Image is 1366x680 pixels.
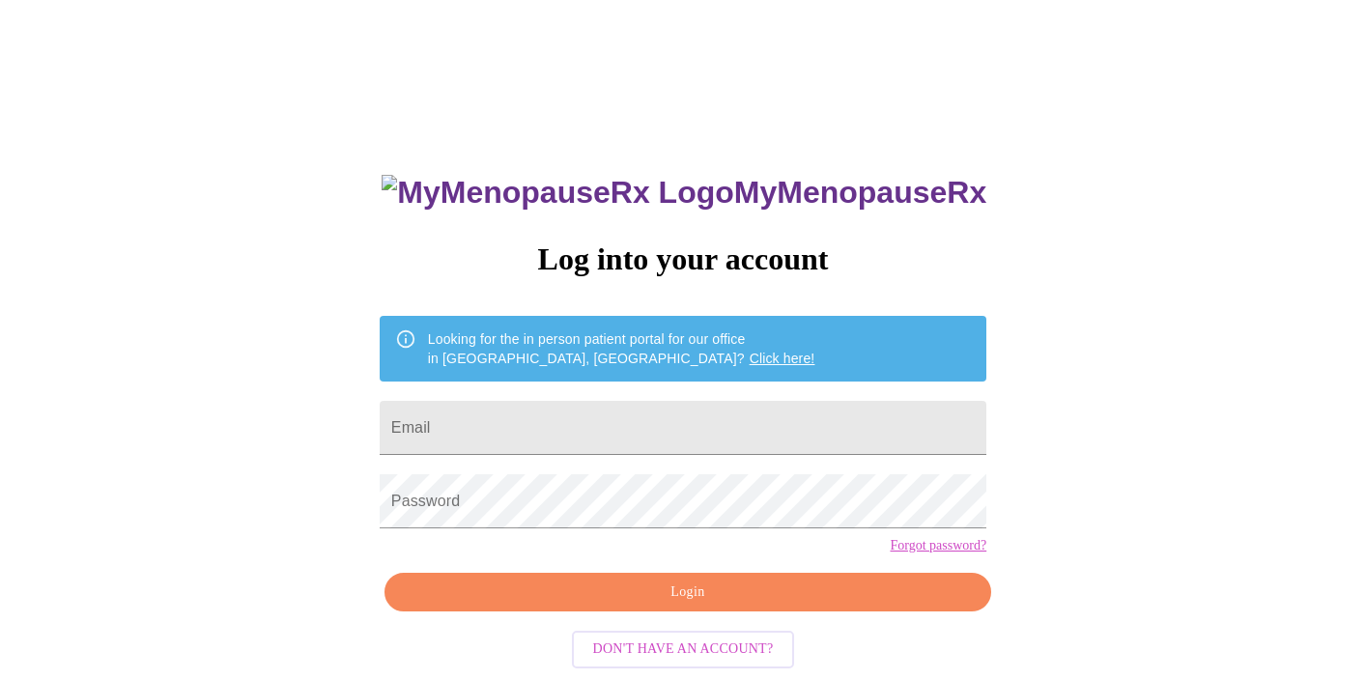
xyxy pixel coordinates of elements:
a: Click here! [750,351,815,366]
span: Login [407,581,969,605]
div: Looking for the in person patient portal for our office in [GEOGRAPHIC_DATA], [GEOGRAPHIC_DATA]? [428,322,815,376]
span: Don't have an account? [593,637,774,662]
h3: MyMenopauseRx [382,175,986,211]
a: Forgot password? [890,538,986,553]
img: MyMenopauseRx Logo [382,175,733,211]
button: Don't have an account? [572,631,795,668]
button: Login [384,573,991,612]
h3: Log into your account [380,241,986,277]
a: Don't have an account? [567,639,800,656]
